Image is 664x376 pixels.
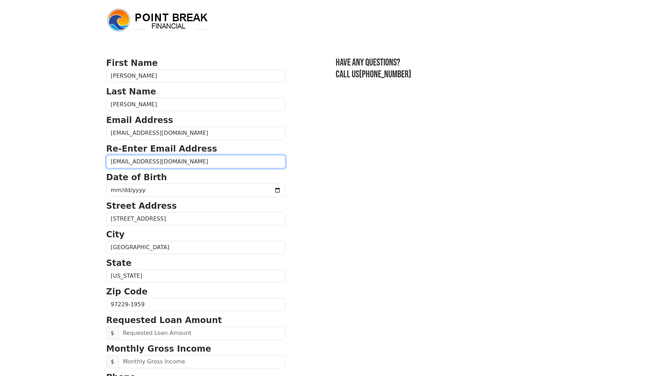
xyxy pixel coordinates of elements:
[106,87,156,97] strong: Last Name
[119,327,285,340] input: Requested Loan Amount
[106,115,173,125] strong: Email Address
[106,343,285,355] p: Monthly Gross Income
[119,355,285,368] input: Monthly Gross Income
[106,69,285,83] input: First Name
[106,58,158,68] strong: First Name
[359,69,411,80] a: [PHONE_NUMBER]
[106,212,285,225] input: Street Address
[106,155,285,168] input: Re-Enter Email Address
[106,327,119,340] span: $
[106,98,285,111] input: Last Name
[106,201,177,211] strong: Street Address
[336,57,558,69] h3: Have any questions?
[106,230,125,239] strong: City
[336,69,558,80] h3: Call us
[106,126,285,140] input: Email Address
[106,241,285,254] input: City
[106,144,217,154] strong: Re-Enter Email Address
[106,287,148,297] strong: Zip Code
[106,172,167,182] strong: Date of Birth
[106,298,285,311] input: Zip Code
[106,355,119,368] span: $
[106,315,222,325] strong: Requested Loan Amount
[106,8,211,33] img: logo.png
[106,258,132,268] strong: State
